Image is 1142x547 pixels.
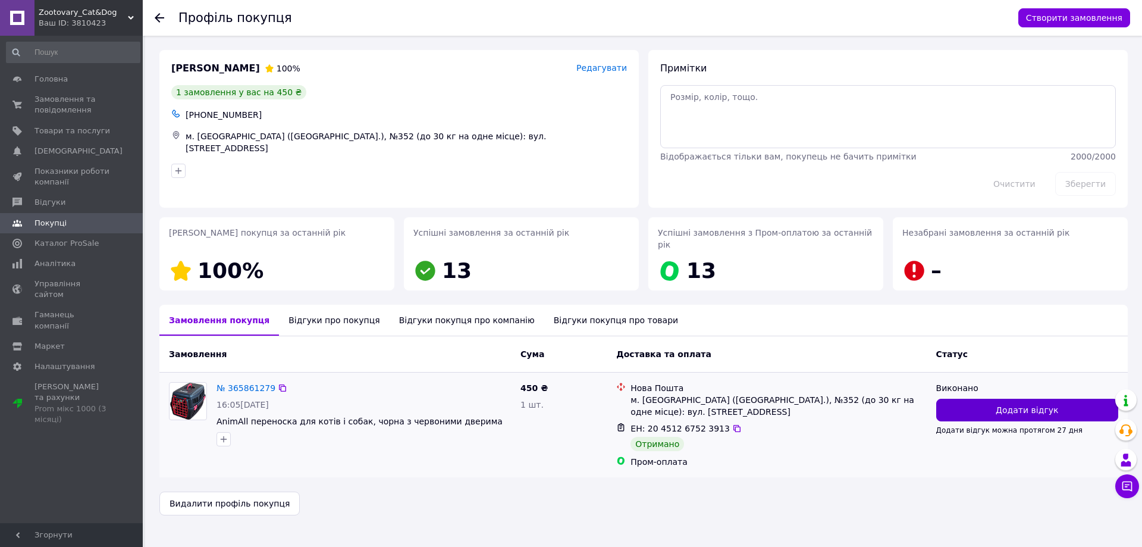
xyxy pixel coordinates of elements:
[169,349,227,359] span: Замовлення
[630,456,926,468] div: Пром-оплата
[217,400,269,410] span: 16:05[DATE]
[34,238,99,249] span: Каталог ProSale
[217,383,275,393] a: № 365861279
[197,258,263,283] span: 100%
[34,146,123,157] span: [DEMOGRAPHIC_DATA]
[34,74,68,85] span: Головна
[931,258,942,283] span: –
[34,126,110,136] span: Товари та послуги
[155,12,164,24] div: Повернутися назад
[660,152,917,161] span: Відображається тільки вам, покупець не бачить примітки
[1018,8,1130,27] button: Створити замовлення
[630,382,926,394] div: Нова Пошта
[520,349,544,359] span: Cума
[936,426,1083,435] span: Додати відгук можна протягом 27 дня
[34,341,65,352] span: Маркет
[171,62,260,76] span: [PERSON_NAME]
[39,7,128,18] span: Zootovary_Cat&Dog
[936,399,1118,421] button: Додати відгук
[34,361,95,372] span: Налаштування
[178,11,292,25] h1: Профіль покупця
[34,310,110,331] span: Гаманець компанії
[686,258,716,283] span: 13
[170,383,206,420] img: Фото товару
[34,94,110,115] span: Замовлення та повідомлення
[34,404,110,425] div: Prom мікс 1000 (3 місяці)
[520,383,548,393] span: 450 ₴
[183,128,629,157] div: м. [GEOGRAPHIC_DATA] ([GEOGRAPHIC_DATA].), №352 (до 30 кг на одне місце): вул. [STREET_ADDRESS]
[217,417,503,426] a: AnimAll переноска для котів і собак, чорна з червоними дверима
[936,349,968,359] span: Статус
[996,404,1058,416] span: Додати відгук
[279,305,389,336] div: Відгуки про покупця
[34,166,110,187] span: Показники роботи компанії
[1115,474,1139,498] button: Чат з покупцем
[34,218,67,229] span: Покупці
[616,349,711,359] span: Доставка та оплата
[544,305,688,336] div: Відгуки покупця про товари
[390,305,544,336] div: Відгуки покупця про компанію
[576,63,627,73] span: Редагувати
[39,18,143,29] div: Ваш ID: 3810423
[277,64,300,73] span: 100%
[6,42,140,63] input: Пошук
[183,107,629,123] div: [PHONE_NUMBER]
[169,228,346,237] span: [PERSON_NAME] покупця за останній рік
[159,492,300,515] button: Видалити профіль покупця
[34,258,76,269] span: Аналітика
[660,62,707,74] span: Примітки
[520,400,544,410] span: 1 шт.
[630,437,684,451] div: Отримано
[34,197,65,208] span: Відгуки
[442,258,472,283] span: 13
[171,85,306,99] div: 1 замовлення у вас на 450 ₴
[169,382,207,420] a: Фото товару
[413,228,569,237] span: Успішні замовлення за останній рік
[658,228,872,249] span: Успішні замовлення з Пром-оплатою за останній рік
[630,424,730,433] span: ЕН: 20 4512 6752 3913
[902,228,1069,237] span: Незабрані замовлення за останній рік
[936,382,1118,394] div: Виконано
[34,279,110,300] span: Управління сайтом
[630,394,926,418] div: м. [GEOGRAPHIC_DATA] ([GEOGRAPHIC_DATA].), №352 (до 30 кг на одне місце): вул. [STREET_ADDRESS]
[1071,152,1116,161] span: 2000 / 2000
[159,305,279,336] div: Замовлення покупця
[34,382,110,425] span: [PERSON_NAME] та рахунки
